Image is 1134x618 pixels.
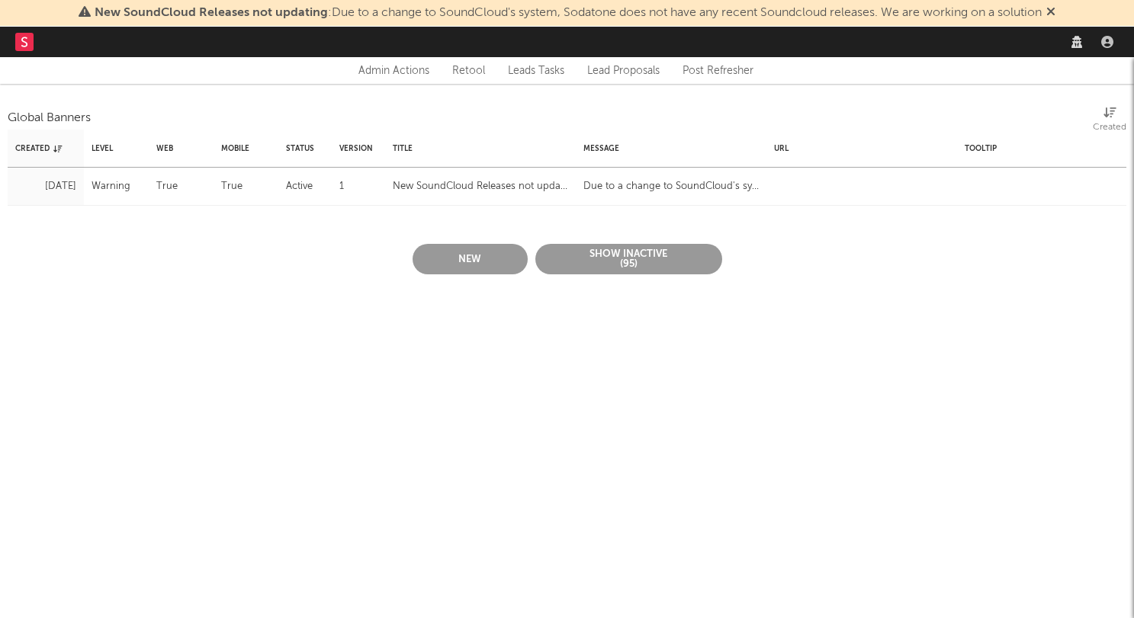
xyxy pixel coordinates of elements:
div: Message [583,132,619,165]
div: Status [286,132,314,165]
div: Created [15,132,62,165]
div: Title [393,132,413,165]
div: New SoundCloud Releases not updating [393,178,568,196]
span: New SoundCloud Releases not updating [95,7,328,19]
div: Created [1093,118,1126,136]
div: active [286,178,313,196]
div: Mobile [221,132,249,165]
div: Version [339,132,373,165]
div: warning [92,178,130,196]
div: true [156,178,178,196]
div: Admin Actions [358,62,429,80]
a: Lead Proposals [587,62,660,80]
div: Due to a change to SoundCloud's system, Sodatone does not have any recent Soundcloud releases. We... [583,178,759,196]
div: [DATE] [15,178,76,196]
div: Level [92,132,113,165]
span: Dismiss [1046,7,1055,19]
div: Created [1093,107,1126,136]
a: Post Refresher [683,62,753,80]
button: Show inactive (95) [535,244,722,274]
div: true [221,178,243,196]
div: Global Banners [8,107,91,130]
div: URL [774,132,789,165]
div: Tooltip [965,132,997,165]
div: 1 [339,178,344,196]
div: Web [156,132,173,165]
a: Leads Tasks [508,62,564,80]
a: Retool [452,62,485,80]
span: : Due to a change to SoundCloud's system, Sodatone does not have any recent Soundcloud releases. ... [95,7,1042,19]
button: New [413,244,528,274]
